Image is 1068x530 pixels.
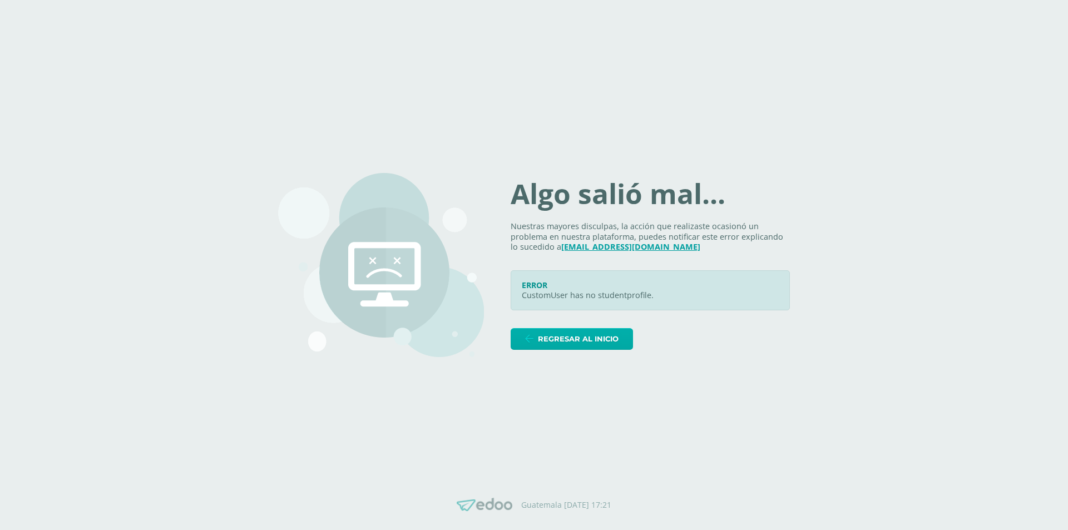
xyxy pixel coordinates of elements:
[522,280,547,290] span: ERROR
[511,180,790,208] h1: Algo salió mal...
[511,328,633,350] a: Regresar al inicio
[278,173,484,357] img: 500.png
[561,241,700,252] a: [EMAIL_ADDRESS][DOMAIN_NAME]
[521,500,611,510] p: Guatemala [DATE] 17:21
[457,498,512,512] img: Edoo
[522,290,779,301] p: CustomUser has no studentprofile.
[538,329,619,349] span: Regresar al inicio
[511,221,790,252] p: Nuestras mayores disculpas, la acción que realizaste ocasionó un problema en nuestra plataforma, ...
